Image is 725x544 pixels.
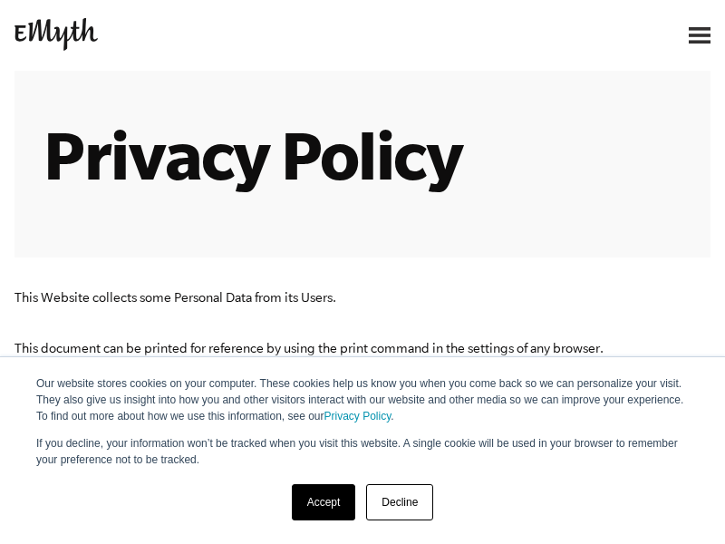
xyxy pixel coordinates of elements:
[14,337,710,359] p: This document can be printed for reference by using the print command in the settings of any brow...
[43,114,681,194] h1: Privacy Policy
[366,484,433,520] a: Decline
[477,15,667,55] iframe: Embedded CTA
[14,18,98,50] img: EMyth
[689,27,710,44] img: Open Menu
[634,457,725,544] iframe: Chat Widget
[324,410,391,423] a: Privacy Policy
[36,435,689,468] p: If you decline, your information won’t be tracked when you visit this website. A single cookie wi...
[14,287,710,308] p: This Website collects some Personal Data from its Users.
[292,484,356,520] a: Accept
[36,375,689,424] p: Our website stores cookies on your computer. These cookies help us know you when you come back so...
